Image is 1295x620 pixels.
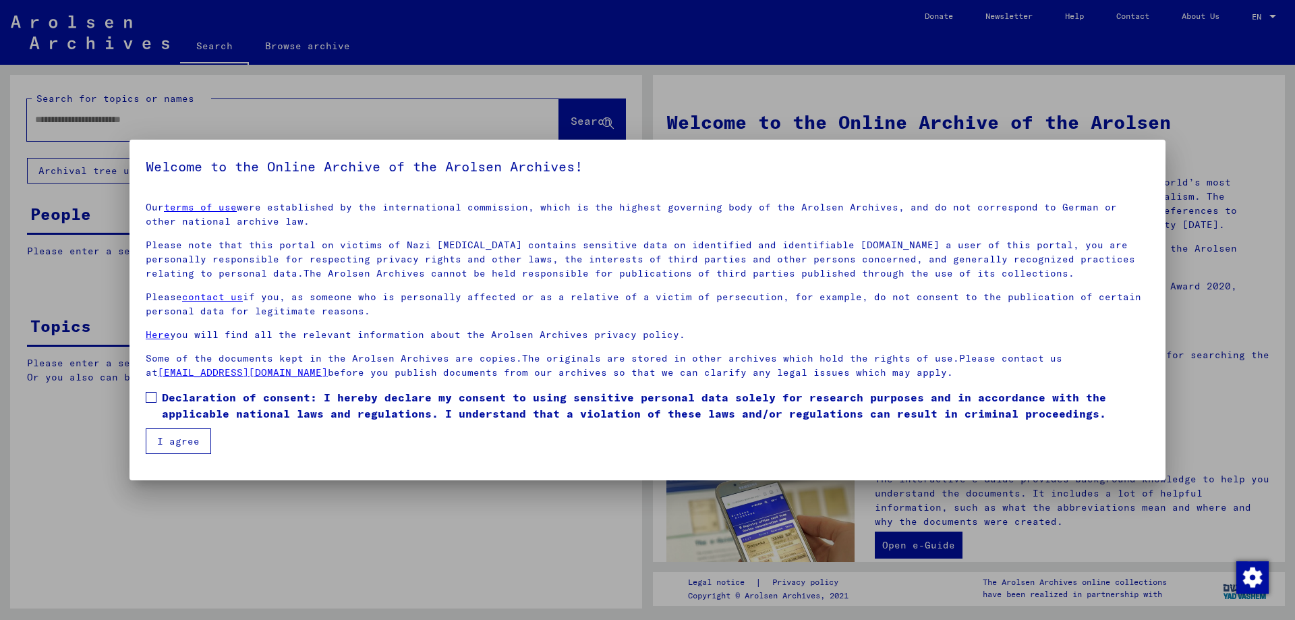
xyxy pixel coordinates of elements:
[146,156,1149,177] h5: Welcome to the Online Archive of the Arolsen Archives!
[158,366,328,378] a: [EMAIL_ADDRESS][DOMAIN_NAME]
[146,329,170,341] a: Here
[162,389,1149,422] span: Declaration of consent: I hereby declare my consent to using sensitive personal data solely for r...
[146,200,1149,229] p: Our were established by the international commission, which is the highest governing body of the ...
[146,238,1149,281] p: Please note that this portal on victims of Nazi [MEDICAL_DATA] contains sensitive data on identif...
[182,291,243,303] a: contact us
[146,290,1149,318] p: Please if you, as someone who is personally affected or as a relative of a victim of persecution,...
[146,351,1149,380] p: Some of the documents kept in the Arolsen Archives are copies.The originals are stored in other a...
[1236,561,1269,594] img: Change consent
[146,428,211,454] button: I agree
[146,328,1149,342] p: you will find all the relevant information about the Arolsen Archives privacy policy.
[164,201,237,213] a: terms of use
